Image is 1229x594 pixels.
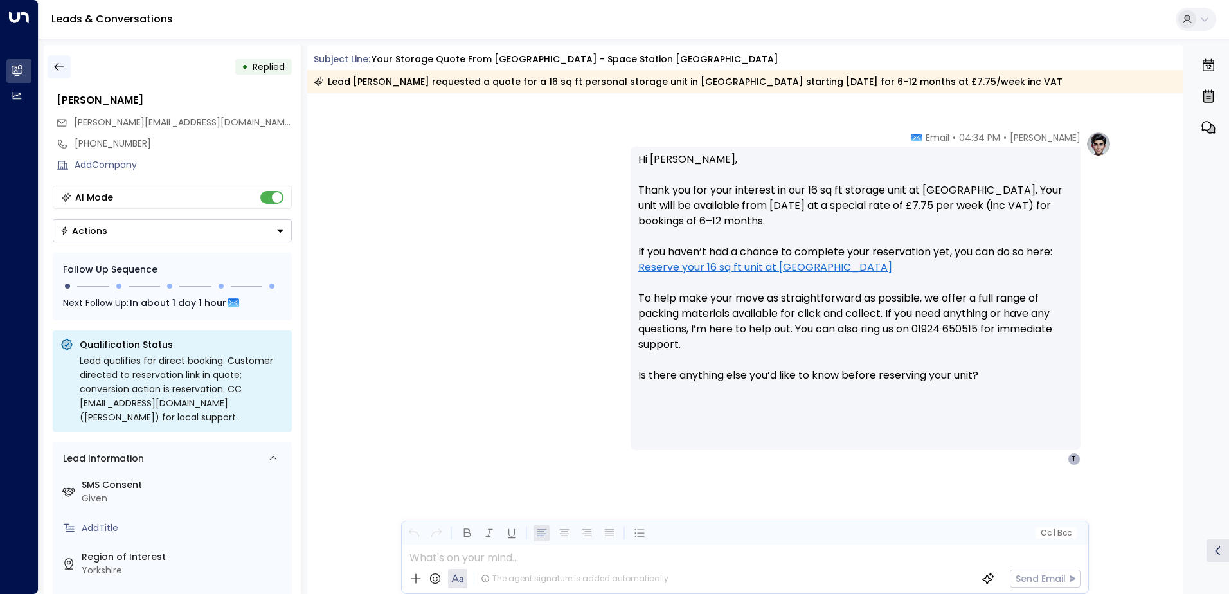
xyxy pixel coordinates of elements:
label: SMS Consent [82,478,287,492]
button: Cc|Bcc [1035,527,1076,539]
div: Lead qualifies for direct booking. Customer directed to reservation link in quote; conversion act... [80,354,284,424]
div: Lead Information [58,452,144,465]
label: Region of Interest [82,550,287,564]
span: 04:34 PM [959,131,1000,144]
div: [PHONE_NUMBER] [75,137,292,150]
div: Yorkshire [82,564,287,577]
div: Lead [PERSON_NAME] requested a quote for a 16 sq ft personal storage unit in [GEOGRAPHIC_DATA] st... [314,75,1063,88]
div: Given [82,492,287,505]
span: Cc Bcc [1040,528,1071,537]
div: AddTitle [82,521,287,535]
div: [PERSON_NAME] [57,93,292,108]
span: • [953,131,956,144]
span: • [1003,131,1007,144]
span: Replied [253,60,285,73]
p: Hi [PERSON_NAME], Thank you for your interest in our 16 sq ft storage unit at [GEOGRAPHIC_DATA]. ... [638,152,1073,399]
button: Undo [406,525,422,541]
span: tom.banks@sky.com [74,116,292,129]
span: [PERSON_NAME] [1010,131,1081,144]
div: • [242,55,248,78]
button: Redo [428,525,444,541]
div: Button group with a nested menu [53,219,292,242]
span: Subject Line: [314,53,370,66]
div: Actions [60,225,107,237]
div: T [1068,453,1081,465]
img: profile-logo.png [1086,131,1111,157]
div: The agent signature is added automatically [481,573,668,584]
div: AddCompany [75,158,292,172]
span: In about 1 day 1 hour [130,296,226,310]
a: Leads & Conversations [51,12,173,26]
span: Email [926,131,949,144]
div: AI Mode [75,191,113,204]
div: Next Follow Up: [63,296,282,310]
span: | [1053,528,1055,537]
a: Reserve your 16 sq ft unit at [GEOGRAPHIC_DATA] [638,260,892,275]
p: Qualification Status [80,338,284,351]
div: Your storage quote from [GEOGRAPHIC_DATA] - Space Station [GEOGRAPHIC_DATA] [372,53,778,66]
span: [PERSON_NAME][EMAIL_ADDRESS][DOMAIN_NAME] [74,116,293,129]
div: Follow Up Sequence [63,263,282,276]
button: Actions [53,219,292,242]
